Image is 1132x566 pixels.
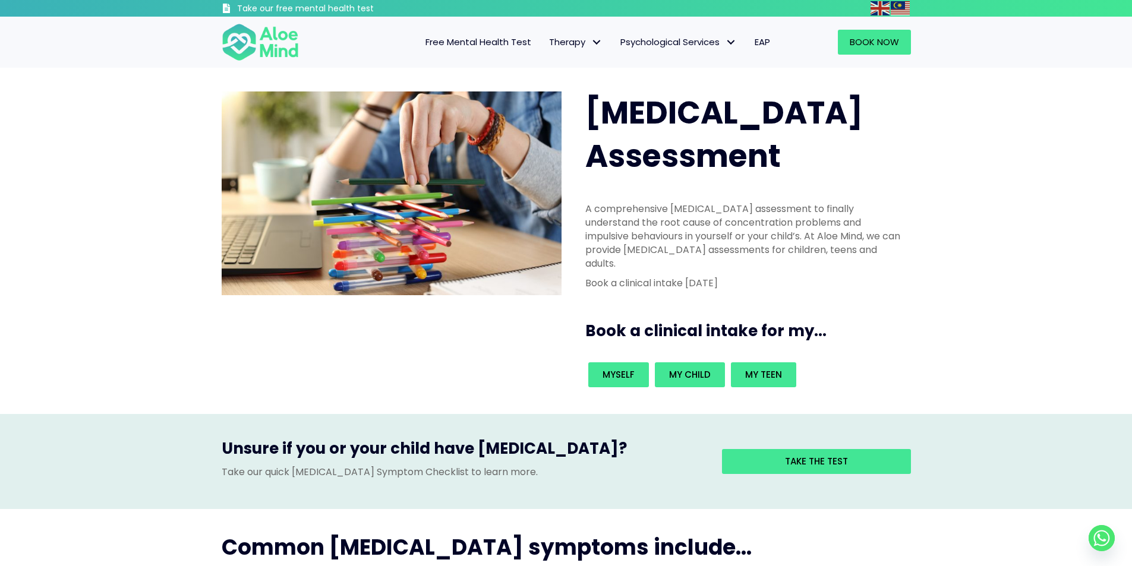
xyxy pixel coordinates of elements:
span: My child [669,368,711,381]
a: Whatsapp [1089,525,1115,551]
h3: Unsure if you or your child have [MEDICAL_DATA]? [222,438,704,465]
span: EAP [755,36,770,48]
span: Free Mental Health Test [425,36,531,48]
img: Aloe mind Logo [222,23,299,62]
p: Take our quick [MEDICAL_DATA] Symptom Checklist to learn more. [222,465,704,479]
img: ms [891,1,910,15]
a: Take the test [722,449,911,474]
p: Book a clinical intake [DATE] [585,276,904,290]
p: A comprehensive [MEDICAL_DATA] assessment to finally understand the root cause of concentration p... [585,202,904,271]
a: Free Mental Health Test [417,30,540,55]
span: Therapy: submenu [588,34,606,51]
span: Myself [603,368,635,381]
a: Take our free mental health test [222,3,437,17]
span: Common [MEDICAL_DATA] symptoms include... [222,532,752,562]
a: TherapyTherapy: submenu [540,30,611,55]
span: Psychological Services: submenu [723,34,740,51]
a: Psychological ServicesPsychological Services: submenu [611,30,746,55]
nav: Menu [314,30,779,55]
img: ADHD photo [222,91,562,295]
h3: Take our free mental health test [237,3,437,15]
span: Psychological Services [620,36,737,48]
span: Take the test [785,455,848,467]
span: [MEDICAL_DATA] Assessment [585,91,863,178]
a: Book Now [838,30,911,55]
a: My teen [731,362,796,387]
div: Book an intake for my... [585,359,904,390]
a: My child [655,362,725,387]
a: English [871,1,891,15]
span: Therapy [549,36,603,48]
h3: Book a clinical intake for my... [585,320,916,342]
img: en [871,1,890,15]
a: Malay [891,1,911,15]
a: Myself [588,362,649,387]
a: EAP [746,30,779,55]
span: Book Now [850,36,899,48]
span: My teen [745,368,782,381]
